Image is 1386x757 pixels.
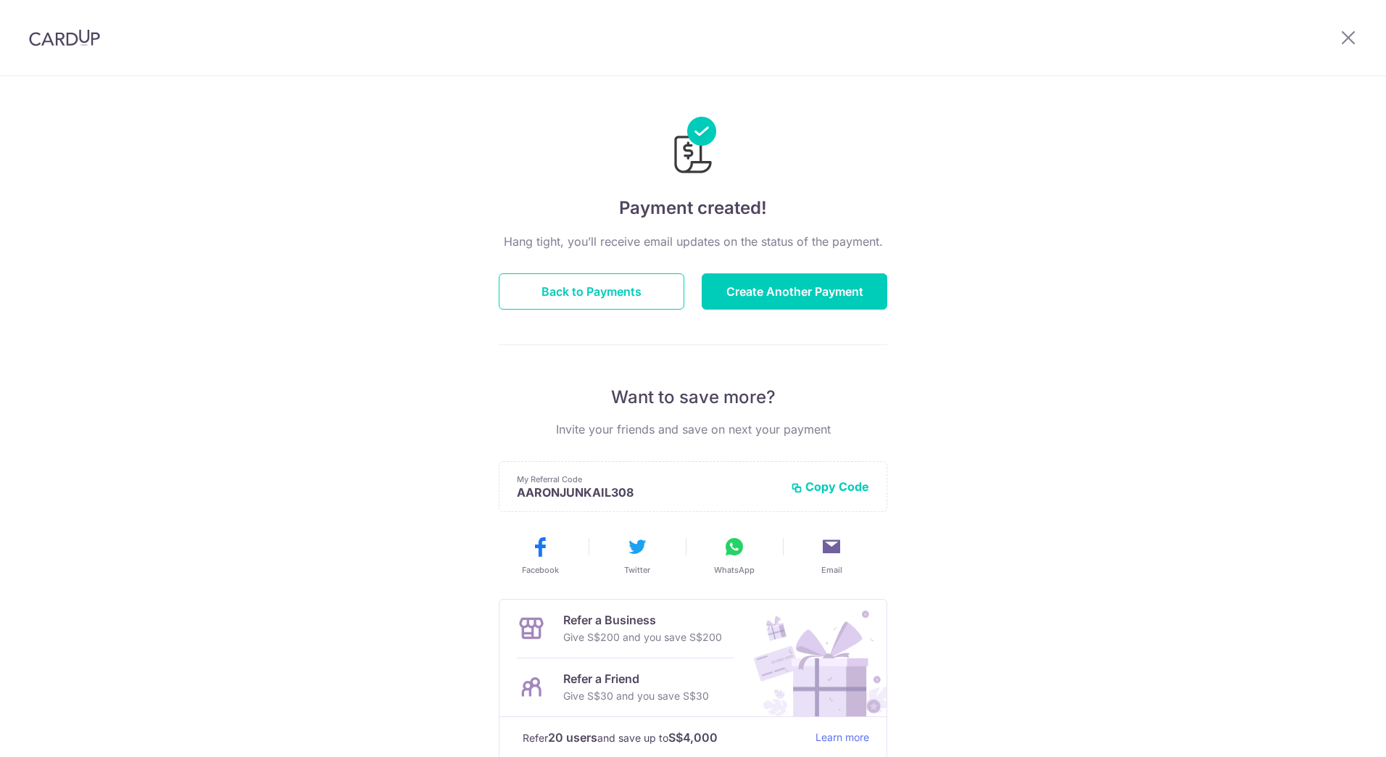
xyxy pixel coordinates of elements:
[517,473,779,485] p: My Referral Code
[624,564,650,576] span: Twitter
[563,670,709,687] p: Refer a Friend
[670,117,716,178] img: Payments
[789,535,874,576] button: Email
[594,535,680,576] button: Twitter
[563,687,709,705] p: Give S$30 and you save S$30
[499,273,684,310] button: Back to Payments
[548,729,597,746] strong: 20 users
[791,479,869,494] button: Copy Code
[29,29,100,46] img: CardUp
[497,535,583,576] button: Facebook
[563,611,722,629] p: Refer a Business
[499,421,887,438] p: Invite your friends and save on next your payment
[499,195,887,221] h4: Payment created!
[523,729,804,747] p: Refer and save up to
[821,564,842,576] span: Email
[668,729,718,746] strong: S$4,000
[499,386,887,409] p: Want to save more?
[714,564,755,576] span: WhatsApp
[517,485,779,500] p: AARONJUNKAIL308
[692,535,777,576] button: WhatsApp
[740,600,887,716] img: Refer
[702,273,887,310] button: Create Another Payment
[522,564,559,576] span: Facebook
[499,233,887,250] p: Hang tight, you’ll receive email updates on the status of the payment.
[563,629,722,646] p: Give S$200 and you save S$200
[816,729,869,747] a: Learn more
